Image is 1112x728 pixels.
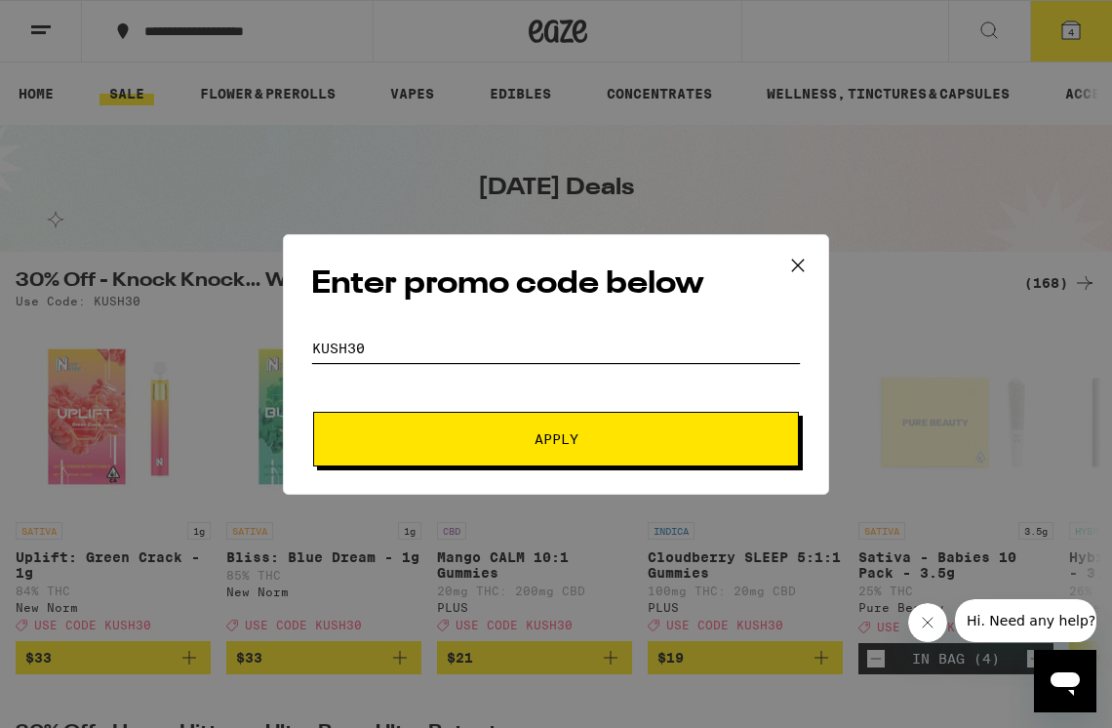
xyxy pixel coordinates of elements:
button: Apply [313,412,799,466]
iframe: Close message [908,603,947,642]
iframe: Message from company [955,599,1096,642]
input: Promo code [311,334,801,363]
iframe: Button to launch messaging window [1034,650,1096,712]
span: Apply [535,432,578,446]
h2: Enter promo code below [311,263,801,306]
